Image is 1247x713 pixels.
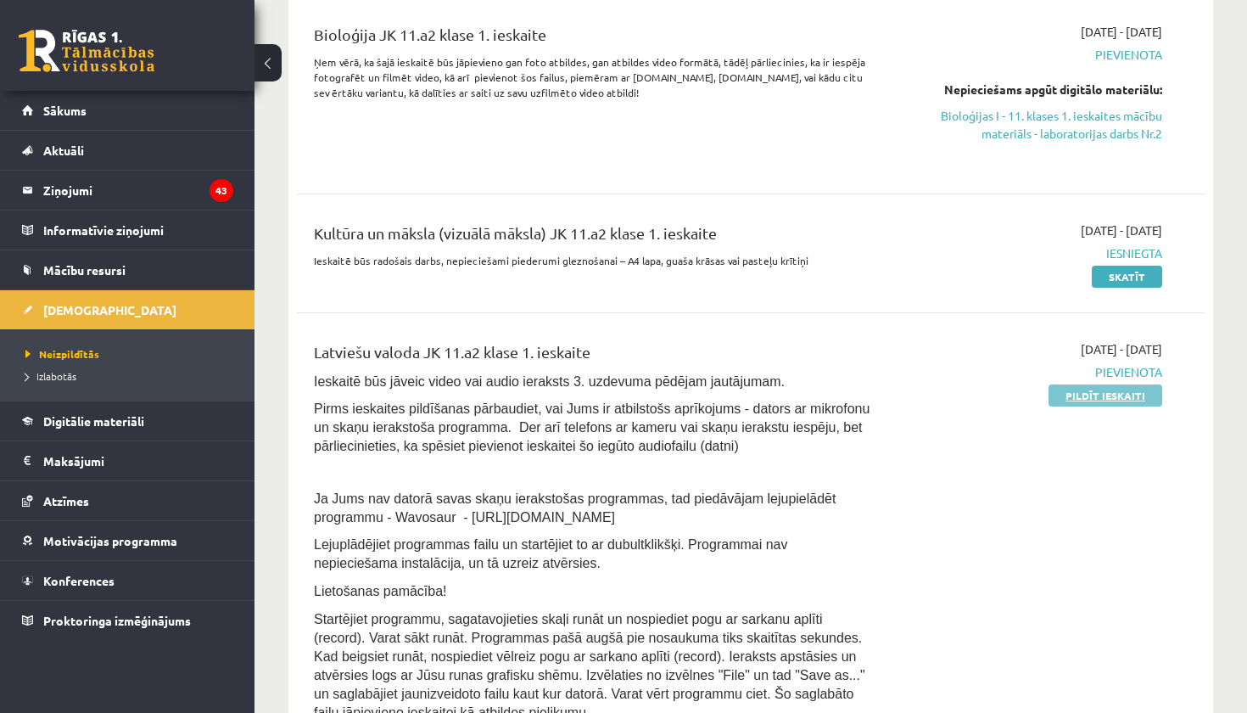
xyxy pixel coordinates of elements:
span: [DATE] - [DATE] [1081,222,1162,239]
span: Lietošanas pamācība! [314,584,447,598]
i: 43 [210,179,233,202]
a: Neizpildītās [25,346,238,362]
a: Skatīt [1092,266,1162,288]
a: Konferences [22,561,233,600]
div: Kultūra un māksla (vizuālā māksla) JK 11.a2 klase 1. ieskaite [314,222,871,253]
p: Ieskaitē būs radošais darbs, nepieciešami piederumi gleznošanai – A4 lapa, guaša krāsas vai paste... [314,253,871,268]
span: Ieskaitē būs jāveic video vai audio ieraksts 3. uzdevuma pēdējam jautājumam. [314,374,785,389]
a: Sākums [22,91,233,130]
div: Latviešu valoda JK 11.a2 klase 1. ieskaite [314,340,871,372]
span: Pievienota [897,363,1162,381]
span: Sākums [43,103,87,118]
span: Aktuāli [43,143,84,158]
a: Digitālie materiāli [22,401,233,441]
span: Atzīmes [43,493,89,508]
span: Digitālie materiāli [43,413,144,429]
a: Aktuāli [22,131,233,170]
span: Motivācijas programma [43,533,177,548]
div: Nepieciešams apgūt digitālo materiālu: [897,81,1162,98]
div: Bioloģija JK 11.a2 klase 1. ieskaite [314,23,871,54]
span: Mācību resursi [43,262,126,278]
a: Motivācijas programma [22,521,233,560]
a: [DEMOGRAPHIC_DATA] [22,290,233,329]
a: Atzīmes [22,481,233,520]
span: [DATE] - [DATE] [1081,23,1162,41]
span: Neizpildītās [25,347,99,361]
span: Konferences [43,573,115,588]
p: Ņem vērā, ka šajā ieskaitē būs jāpievieno gan foto atbildes, gan atbildes video formātā, tādēļ pā... [314,54,871,100]
a: Proktoringa izmēģinājums [22,601,233,640]
a: Ziņojumi43 [22,171,233,210]
legend: Maksājumi [43,441,233,480]
span: Proktoringa izmēģinājums [43,613,191,628]
a: Maksājumi [22,441,233,480]
span: Izlabotās [25,369,76,383]
a: Informatīvie ziņojumi [22,211,233,250]
span: Lejuplādējiet programmas failu un startējiet to ar dubultklikšķi. Programmai nav nepieciešama ins... [314,537,787,570]
a: Rīgas 1. Tālmācības vidusskola [19,30,154,72]
span: [DATE] - [DATE] [1081,340,1162,358]
span: Iesniegta [897,244,1162,262]
span: [DEMOGRAPHIC_DATA] [43,302,176,317]
legend: Informatīvie ziņojumi [43,211,233,250]
span: Ja Jums nav datorā savas skaņu ierakstošas programmas, tad piedāvājam lejupielādēt programmu - Wa... [314,491,836,525]
a: Pildīt ieskaiti [1048,385,1162,407]
a: Bioloģijas I - 11. klases 1. ieskaites mācību materiāls - laboratorijas darbs Nr.2 [897,107,1162,143]
legend: Ziņojumi [43,171,233,210]
span: Pirms ieskaites pildīšanas pārbaudiet, vai Jums ir atbilstošs aprīkojums - dators ar mikrofonu un... [314,401,870,453]
a: Izlabotās [25,368,238,384]
span: Pievienota [897,46,1162,64]
a: Mācību resursi [22,250,233,289]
